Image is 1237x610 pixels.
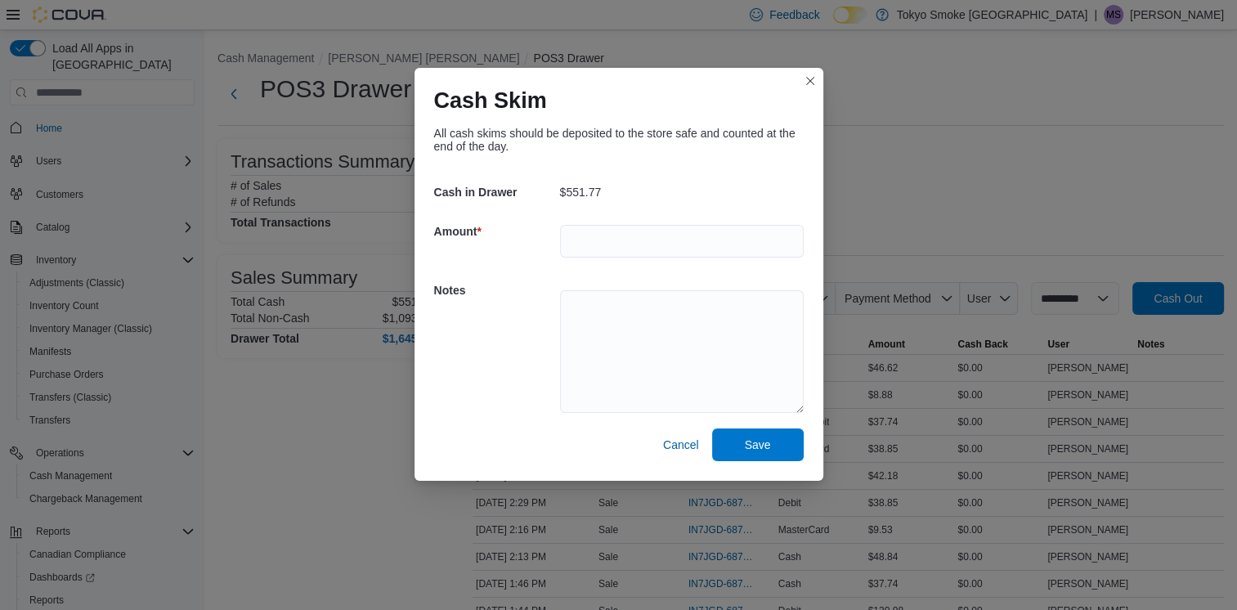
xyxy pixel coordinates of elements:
[560,186,602,199] p: $551.77
[434,274,557,307] h5: Notes
[434,127,804,153] div: All cash skims should be deposited to the store safe and counted at the end of the day.
[434,176,557,209] h5: Cash in Drawer
[800,71,820,91] button: Closes this modal window
[434,87,547,114] h1: Cash Skim
[663,437,699,453] span: Cancel
[434,215,557,248] h5: Amount
[712,428,804,461] button: Save
[657,428,706,461] button: Cancel
[745,437,771,453] span: Save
